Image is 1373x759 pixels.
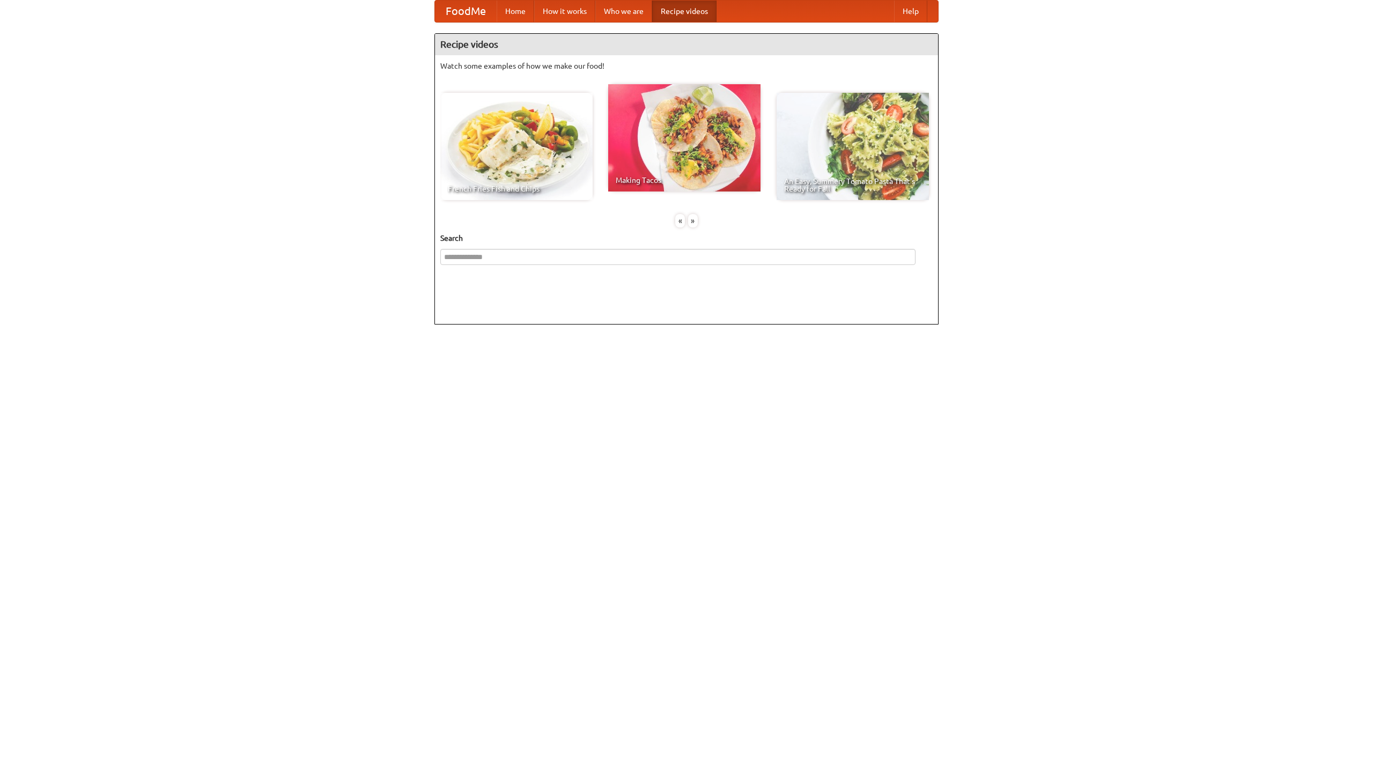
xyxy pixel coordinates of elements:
[435,1,497,22] a: FoodMe
[440,233,933,244] h5: Search
[435,34,938,55] h4: Recipe videos
[777,93,929,200] a: An Easy, Summery Tomato Pasta That's Ready for Fall
[595,1,652,22] a: Who we are
[784,178,921,193] span: An Easy, Summery Tomato Pasta That's Ready for Fall
[534,1,595,22] a: How it works
[616,176,753,184] span: Making Tacos
[448,185,585,193] span: French Fries Fish and Chips
[688,214,698,227] div: »
[894,1,927,22] a: Help
[652,1,717,22] a: Recipe videos
[497,1,534,22] a: Home
[440,93,593,200] a: French Fries Fish and Chips
[608,84,761,191] a: Making Tacos
[440,61,933,71] p: Watch some examples of how we make our food!
[675,214,685,227] div: «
